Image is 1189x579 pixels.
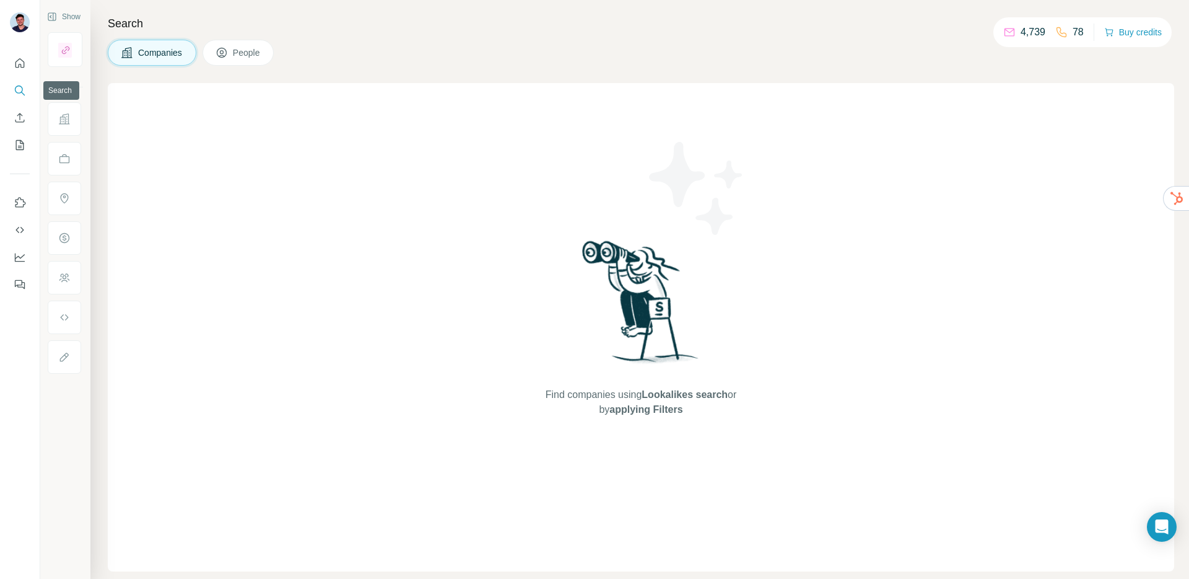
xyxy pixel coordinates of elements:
button: Use Surfe API [10,219,30,241]
span: Lookalikes search [642,389,728,400]
span: People [233,46,261,59]
img: Avatar [10,12,30,32]
span: applying Filters [609,404,682,415]
button: Use Surfe on LinkedIn [10,192,30,214]
p: 4,739 [1021,25,1045,40]
button: Dashboard [10,246,30,268]
button: Quick start [10,52,30,74]
button: My lists [10,134,30,156]
button: Enrich CSV [10,107,30,129]
button: Show [38,7,89,26]
span: Companies [138,46,183,59]
p: 78 [1073,25,1084,40]
h4: Search [108,15,1174,32]
div: Open Intercom Messenger [1147,512,1177,542]
span: Find companies using or by [542,387,740,417]
img: Surfe Illustration - Woman searching with binoculars [577,237,705,376]
button: Buy credits [1104,24,1162,41]
button: Search [10,79,30,102]
img: Surfe Illustration - Stars [641,133,752,244]
button: Feedback [10,273,30,296]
